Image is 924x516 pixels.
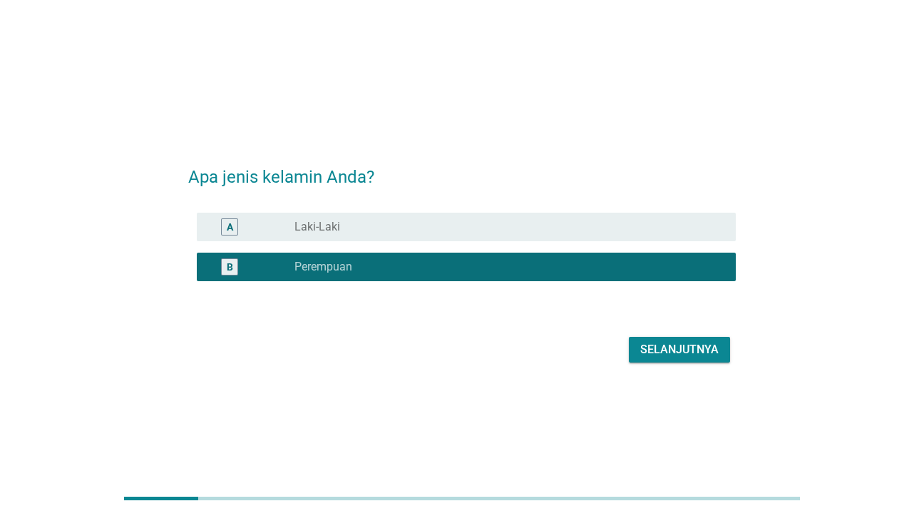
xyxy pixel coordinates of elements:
[294,220,340,234] label: Laki-Laki
[188,150,736,190] h2: Apa jenis kelamin Anda?
[629,337,730,363] button: Selanjutnya
[227,259,233,274] div: B
[227,219,233,234] div: A
[640,341,719,358] div: Selanjutnya
[294,260,352,274] label: Perempuan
